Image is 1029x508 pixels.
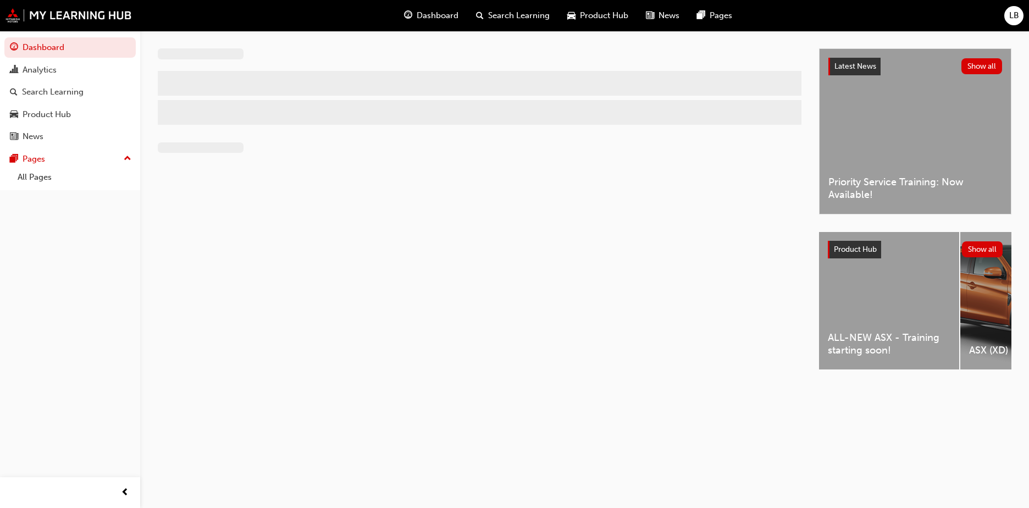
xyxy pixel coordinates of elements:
span: ALL-NEW ASX - Training starting soon! [828,332,950,356]
span: Product Hub [834,245,877,254]
button: DashboardAnalyticsSearch LearningProduct HubNews [4,35,136,149]
span: up-icon [124,152,131,166]
span: Dashboard [417,9,458,22]
span: search-icon [10,87,18,97]
button: Show all [962,241,1003,257]
img: mmal [5,8,132,23]
a: Search Learning [4,82,136,102]
button: Pages [4,149,136,169]
a: car-iconProduct Hub [558,4,637,27]
button: Show all [961,58,1003,74]
span: news-icon [646,9,654,23]
span: Pages [710,9,732,22]
div: Analytics [23,64,57,76]
div: News [23,130,43,143]
span: Search Learning [488,9,550,22]
a: All Pages [13,169,136,186]
a: news-iconNews [637,4,688,27]
span: Product Hub [580,9,628,22]
span: news-icon [10,132,18,142]
div: Pages [23,153,45,165]
span: pages-icon [697,9,705,23]
span: News [659,9,679,22]
a: Analytics [4,60,136,80]
span: Priority Service Training: Now Available! [828,176,1002,201]
span: prev-icon [121,486,129,500]
span: car-icon [567,9,576,23]
a: search-iconSearch Learning [467,4,558,27]
a: pages-iconPages [688,4,741,27]
span: pages-icon [10,154,18,164]
a: Latest NewsShow all [828,58,1002,75]
span: LB [1009,9,1019,22]
a: Product HubShow all [828,241,1003,258]
a: guage-iconDashboard [395,4,467,27]
div: Search Learning [22,86,84,98]
span: Latest News [834,62,876,71]
span: car-icon [10,110,18,120]
a: Latest NewsShow allPriority Service Training: Now Available! [819,48,1011,214]
a: Dashboard [4,37,136,58]
div: Product Hub [23,108,71,121]
button: LB [1004,6,1024,25]
a: Product Hub [4,104,136,125]
span: guage-icon [404,9,412,23]
a: News [4,126,136,147]
span: search-icon [476,9,484,23]
span: guage-icon [10,43,18,53]
span: chart-icon [10,65,18,75]
a: ALL-NEW ASX - Training starting soon! [819,232,959,369]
